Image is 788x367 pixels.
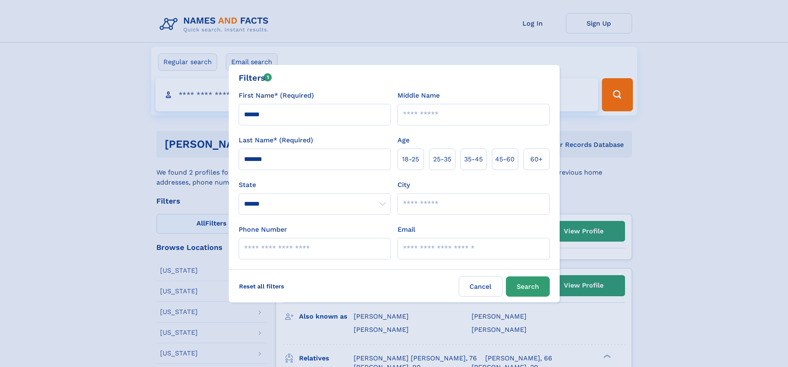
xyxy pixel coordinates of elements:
[398,180,410,190] label: City
[464,154,483,164] span: 35‑45
[239,72,272,84] div: Filters
[506,276,550,297] button: Search
[402,154,419,164] span: 18‑25
[239,225,287,235] label: Phone Number
[495,154,515,164] span: 45‑60
[239,180,391,190] label: State
[398,91,440,101] label: Middle Name
[398,225,415,235] label: Email
[530,154,543,164] span: 60+
[398,135,410,145] label: Age
[239,91,314,101] label: First Name* (Required)
[234,276,290,296] label: Reset all filters
[239,135,313,145] label: Last Name* (Required)
[433,154,451,164] span: 25‑35
[459,276,503,297] label: Cancel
